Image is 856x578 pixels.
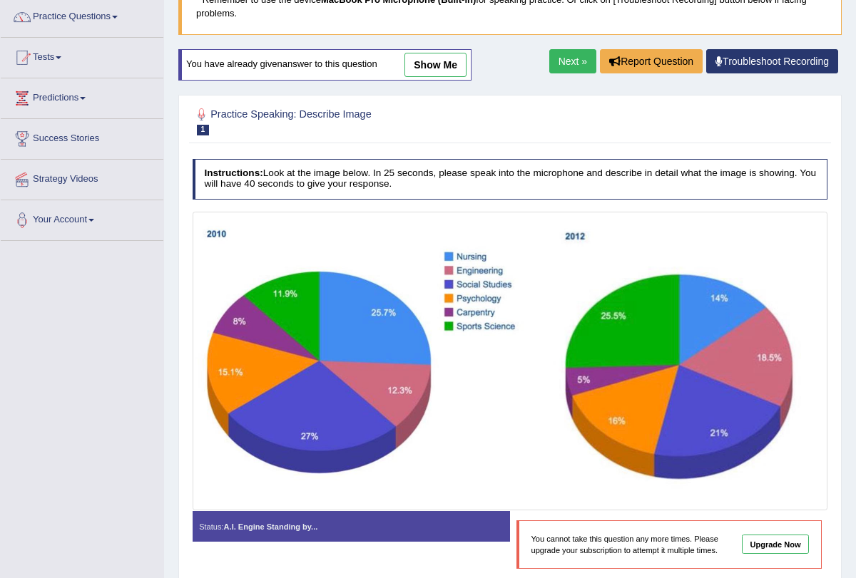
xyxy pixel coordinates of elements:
[1,119,163,155] a: Success Stories
[600,49,703,73] button: Report Question
[706,49,838,73] a: Troubleshoot Recording
[204,167,263,178] b: Instructions:
[224,522,318,531] strong: A.I. Engine Standing by...
[1,78,163,114] a: Predictions
[549,49,596,73] a: Next »
[178,49,472,81] div: You have already given answer to this question
[531,533,740,556] p: You cannot take this question any more times. Please upgrade your subscription to attempt it mult...
[193,511,510,542] div: Status:
[742,535,809,554] a: Upgrade Now
[1,200,163,236] a: Your Account
[197,125,210,135] span: 1
[1,160,163,195] a: Strategy Videos
[193,105,586,135] h2: Practice Speaking: Describe Image
[193,159,828,200] h4: Look at the image below. In 25 seconds, please speak into the microphone and describe in detail w...
[404,53,467,77] a: show me
[1,38,163,73] a: Tests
